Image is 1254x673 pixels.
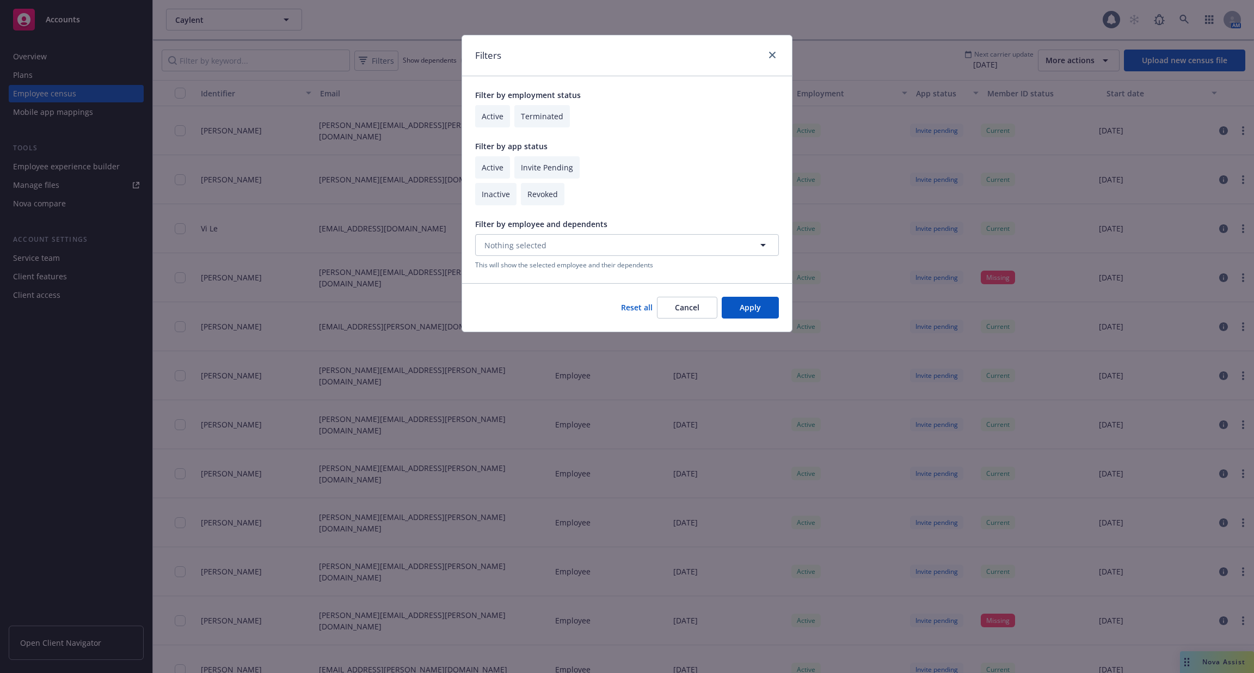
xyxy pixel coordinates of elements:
button: Apply [722,297,779,319]
a: Reset all [621,302,653,313]
button: Nothing selected [475,234,779,256]
p: Filter by app status [475,140,779,152]
h1: Filters [475,48,501,63]
p: This will show the selected employee and their dependents [475,260,779,270]
p: Filter by employee and dependents [475,218,779,230]
p: Filter by employment status [475,89,779,101]
button: Cancel [657,297,717,319]
span: Nothing selected [484,240,546,251]
a: close [766,48,779,62]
